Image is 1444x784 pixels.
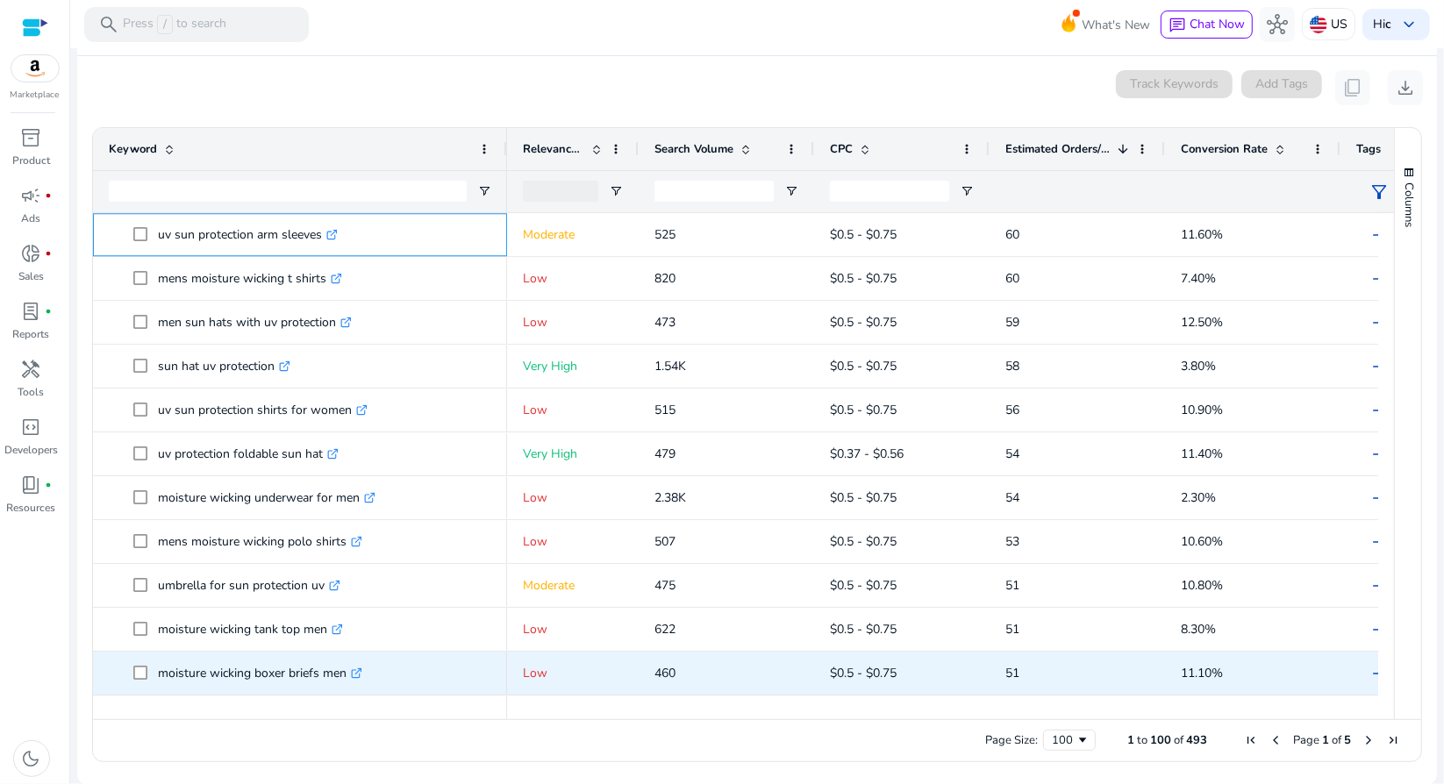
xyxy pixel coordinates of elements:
[830,181,949,202] input: CPC Filter Input
[609,184,623,198] button: Open Filter Menu
[1005,577,1019,594] span: 51
[1137,732,1147,748] span: to
[1005,621,1019,638] span: 51
[21,474,42,495] span: book_4
[1369,619,1390,640] span: add
[830,358,897,374] span: $0.5 - $0.75
[654,577,676,594] span: 475
[830,489,897,506] span: $0.5 - $0.75
[158,480,375,516] p: moisture wicking underwear for men
[18,384,45,400] p: Tools
[1005,533,1019,550] span: 53
[985,732,1038,748] div: Page Size:
[158,524,362,559] p: mens moisture wicking polo shirts
[158,567,340,603] p: umbrella for sun protection uv
[523,436,623,472] p: Very High
[1181,621,1216,638] span: 8.30%
[654,270,676,287] span: 820
[158,304,352,340] p: men sun hats with uv protection
[109,141,157,157] span: Keyword
[21,748,42,769] span: dark_mode
[1388,70,1423,105] button: download
[21,301,42,322] span: lab_profile
[7,500,56,516] p: Resources
[1043,730,1096,751] div: Page Size
[1395,77,1416,98] span: download
[1401,182,1417,227] span: Columns
[18,268,44,284] p: Sales
[1005,226,1019,243] span: 60
[21,359,42,380] span: handyman
[1181,226,1223,243] span: 11.60%
[157,15,173,34] span: /
[1181,445,1223,462] span: 11.40%
[46,308,53,315] span: fiber_manual_record
[158,260,342,296] p: mens moisture wicking t shirts
[1005,489,1019,506] span: 54
[1005,665,1019,681] span: 51
[1369,444,1390,465] span: add
[1322,732,1329,748] span: 1
[1369,488,1390,509] span: add
[123,15,226,34] p: Press to search
[158,392,368,428] p: uv sun protection shirts for women
[21,185,42,206] span: campaign
[158,699,354,735] p: moisture wicking undershirt men
[654,181,774,202] input: Search Volume Filter Input
[654,141,733,157] span: Search Volume
[1267,14,1288,35] span: hub
[654,533,676,550] span: 507
[654,621,676,638] span: 622
[1150,732,1171,748] span: 100
[98,14,119,35] span: search
[158,436,339,472] p: uv protection foldable sun hat
[1310,16,1327,33] img: us.svg
[1385,16,1391,32] b: c
[523,392,623,428] p: Low
[830,665,897,681] span: $0.5 - $0.75
[830,141,853,157] span: CPC
[1331,9,1347,39] p: US
[523,480,623,516] p: Low
[1244,733,1258,747] div: First Page
[830,577,897,594] span: $0.5 - $0.75
[1181,314,1223,331] span: 12.50%
[523,304,623,340] p: Low
[1386,733,1400,747] div: Last Page
[21,127,42,148] span: inventory_2
[1181,141,1268,157] span: Conversion Rate
[158,217,338,253] p: uv sun protection arm sleeves
[1332,732,1341,748] span: of
[21,417,42,438] span: code_blocks
[46,481,53,488] span: fiber_manual_record
[830,445,904,462] span: $0.37 - $0.56
[523,567,623,603] p: Moderate
[1174,732,1183,748] span: of
[830,314,897,331] span: $0.5 - $0.75
[1181,270,1216,287] span: 7.40%
[1293,732,1319,748] span: Page
[523,348,623,384] p: Very High
[109,181,467,202] input: Keyword Filter Input
[1161,11,1253,39] button: chatChat Now
[830,533,897,550] span: $0.5 - $0.75
[523,524,623,559] p: Low
[654,402,676,418] span: 515
[830,270,897,287] span: $0.5 - $0.75
[11,55,59,82] img: amazon.svg
[22,210,41,226] p: Ads
[960,184,974,198] button: Open Filter Menu
[654,445,676,462] span: 479
[523,217,623,253] p: Moderate
[1190,16,1245,32] span: Chat Now
[1052,732,1076,748] div: 100
[1181,577,1223,594] span: 10.80%
[1186,732,1207,748] span: 493
[21,243,42,264] span: donut_small
[1373,18,1391,31] p: Hi
[654,226,676,243] span: 525
[1369,182,1390,203] span: filter_alt
[654,665,676,681] span: 460
[1127,732,1134,748] span: 1
[523,141,584,157] span: Relevance Score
